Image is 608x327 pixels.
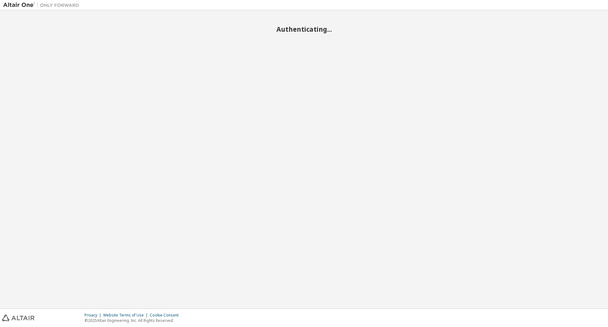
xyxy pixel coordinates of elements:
[85,318,182,323] p: © 2025 Altair Engineering, Inc. All Rights Reserved.
[3,25,605,33] h2: Authenticating...
[150,313,182,318] div: Cookie Consent
[85,313,103,318] div: Privacy
[103,313,150,318] div: Website Terms of Use
[3,2,82,8] img: Altair One
[2,315,35,321] img: altair_logo.svg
